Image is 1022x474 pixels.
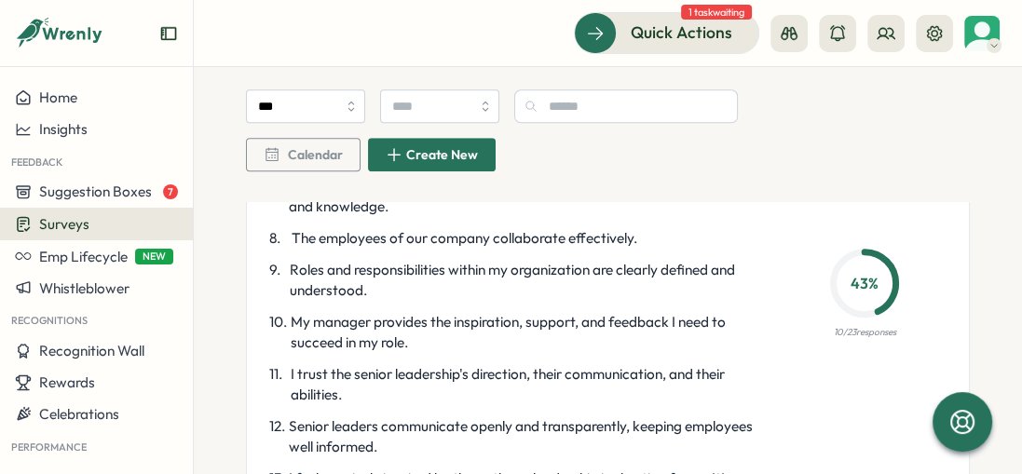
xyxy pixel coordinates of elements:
span: Senior leaders communicate openly and transparently, keeping employees well informed. [289,416,760,457]
span: 1 task waiting [681,5,752,20]
span: 11 . [269,364,287,405]
span: Whistleblower [39,279,129,297]
span: Create New [406,148,478,161]
button: Expand sidebar [159,24,178,43]
button: Calendar [246,138,361,171]
span: 8 . [269,228,288,249]
span: Rewards [39,373,95,391]
span: Home [39,88,77,106]
span: Quick Actions [631,20,732,45]
span: Emp Lifecycle [39,248,128,265]
span: Insights [39,120,88,138]
button: Create New [368,138,496,171]
span: Roles and responsibilities within my organization are clearly defined and understood. [290,260,760,301]
span: 10 . [269,312,287,353]
span: 7 [163,184,178,199]
p: 10 / 23 responses [834,325,896,340]
span: Calendar [288,148,343,161]
button: Quick Actions [574,12,759,53]
span: I trust the senior leadership's direction, their communication, and their abilities. [291,364,760,405]
span: 12 . [269,416,285,457]
span: The employees of our company collaborate effectively. [292,228,637,249]
span: 9 . [269,260,286,301]
span: My manager provides the inspiration, support, and feedback I need to succeed in my role. [291,312,760,353]
img: April [964,16,1000,51]
span: Celebrations [39,405,119,423]
span: Surveys [39,215,89,233]
span: NEW [135,249,173,264]
span: Suggestion Boxes [39,183,152,200]
p: 43 % [836,271,893,294]
span: Recognition Wall [39,342,144,359]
